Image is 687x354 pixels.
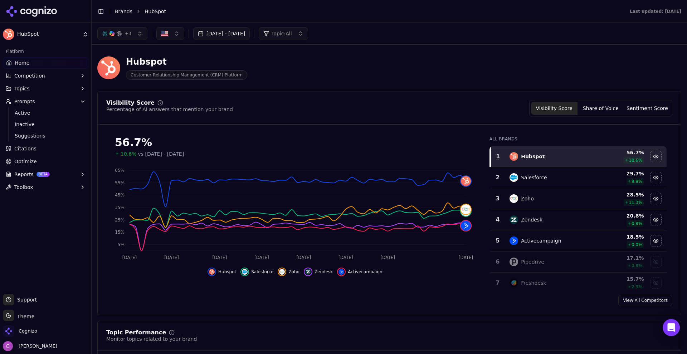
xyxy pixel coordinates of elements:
[115,193,125,198] tspan: 45%
[598,254,644,261] div: 17.1 %
[521,153,545,160] div: Hubspot
[338,255,353,260] tspan: [DATE]
[97,56,120,79] img: HubSpot
[16,343,57,349] span: [PERSON_NAME]
[632,242,643,248] span: 0.0 %
[240,268,273,276] button: Hide salesforce data
[3,70,88,81] button: Competition
[19,328,37,334] span: Cognizo
[493,258,503,266] div: 6
[510,236,518,245] img: activecampaign
[106,335,197,343] div: Monitor topics related to your brand
[630,9,681,14] div: Last updated: [DATE]
[3,143,88,154] a: Citations
[126,56,247,68] div: Hubspot
[598,191,644,198] div: 28.5 %
[650,193,662,204] button: Hide zoho data
[3,169,88,180] button: ReportsBETA
[296,255,311,260] tspan: [DATE]
[337,268,382,276] button: Hide activecampaign data
[115,230,125,235] tspan: 15%
[490,188,667,209] tr: 3zohoZoho28.5%11.3%Hide zoho data
[212,255,227,260] tspan: [DATE]
[121,150,136,158] span: 10.6%
[209,269,215,275] img: hubspot
[125,31,131,36] span: + 3
[15,132,77,139] span: Suggestions
[510,173,518,182] img: salesforce
[145,8,166,15] span: HubSpot
[106,100,155,106] div: Visibility Score
[126,70,247,80] span: Customer Relationship Management (CRM) Platform
[618,295,672,306] a: View All Competitors
[650,214,662,225] button: Hide zendesk data
[490,167,667,188] tr: 2salesforceSalesforce29.7%9.9%Hide salesforce data
[663,319,680,336] div: Open Intercom Messenger
[461,204,471,214] img: zoho
[3,156,88,167] a: Optimize
[650,277,662,289] button: Show freshdesk data
[3,181,88,193] button: Toolbox
[193,27,250,40] button: [DATE] - [DATE]
[118,242,125,247] tspan: 5%
[288,269,299,275] span: Zoho
[36,172,50,177] span: BETA
[271,30,292,37] span: Topic: All
[115,136,475,149] div: 56.7%
[461,176,471,186] img: hubspot
[14,85,30,92] span: Topics
[12,119,80,129] a: Inactive
[521,258,544,265] div: Pipedrive
[531,102,578,115] button: Visibility Score
[490,146,667,167] tr: 1hubspotHubspot56.7%10.6%Hide hubspot data
[490,230,667,251] tr: 5activecampaignActivecampaign18.5%0.0%Hide activecampaign data
[598,170,644,177] div: 29.7 %
[493,279,503,287] div: 7
[3,325,14,337] img: Cognizo
[3,341,13,351] img: Chris Abouraad
[138,150,184,158] span: vs [DATE] - [DATE]
[14,314,34,319] span: Theme
[598,233,644,240] div: 18.5 %
[15,121,77,128] span: Inactive
[490,251,667,273] tr: 6pipedrivePipedrive17.1%0.8%Show pipedrive data
[494,152,503,161] div: 1
[598,275,644,283] div: 15.7 %
[521,237,561,244] div: Activecampaign
[510,258,518,266] img: pipedrive
[17,31,80,38] span: HubSpot
[3,46,88,57] div: Platform
[521,216,542,223] div: Zendesk
[278,268,299,276] button: Hide zoho data
[279,269,285,275] img: zoho
[493,236,503,245] div: 5
[115,168,125,173] tspan: 65%
[12,131,80,141] a: Suggestions
[106,330,166,335] div: Topic Performance
[650,172,662,183] button: Hide salesforce data
[254,255,269,260] tspan: [DATE]
[632,284,643,290] span: 2.9 %
[348,269,382,275] span: Activecampaign
[510,152,518,161] img: hubspot
[3,83,88,94] button: Topics
[15,59,29,66] span: Home
[14,145,36,152] span: Citations
[489,136,667,142] div: All Brands
[115,180,125,185] tspan: 55%
[14,98,35,105] span: Prompts
[115,8,615,15] nav: breadcrumb
[122,255,137,260] tspan: [DATE]
[598,149,644,156] div: 56.7 %
[521,279,546,286] div: Freshdesk
[490,209,667,230] tr: 4zendeskZendesk20.8%0.8%Hide zendesk data
[12,108,80,118] a: Active
[106,106,233,113] div: Percentage of AI answers that mention your brand
[521,195,534,202] div: Zoho
[3,96,88,107] button: Prompts
[218,269,236,275] span: Hubspot
[493,194,503,203] div: 3
[459,255,473,260] tspan: [DATE]
[251,269,273,275] span: Salesforce
[510,279,518,287] img: freshdesk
